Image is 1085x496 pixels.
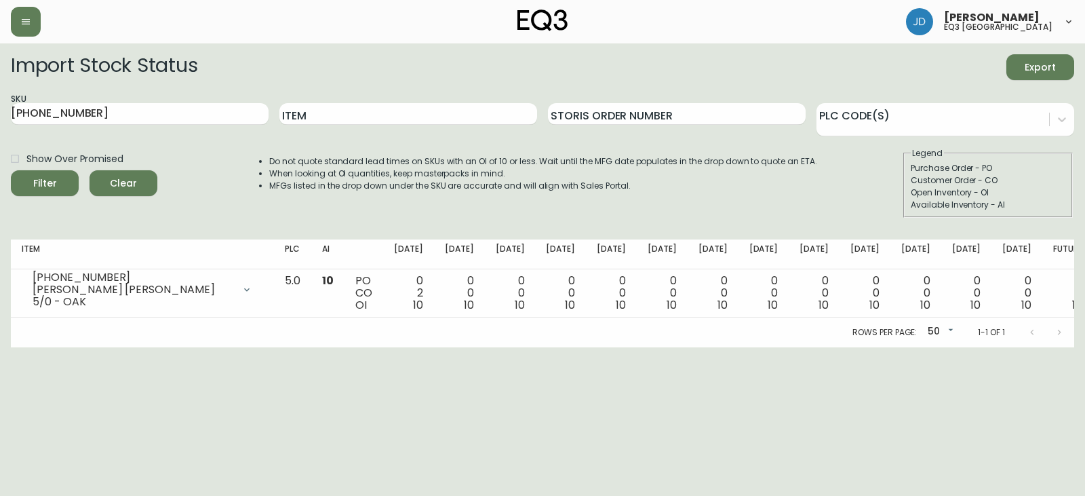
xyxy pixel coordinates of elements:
[1053,275,1082,311] div: 0 0
[1002,275,1031,311] div: 0 0
[698,275,728,311] div: 0 0
[535,240,586,269] th: [DATE]
[22,275,263,305] div: [PHONE_NUMBER][PERSON_NAME] [PERSON_NAME] 5/0 - OAK
[906,8,933,35] img: 7c567ac048721f22e158fd313f7f0981
[33,284,233,308] div: [PERSON_NAME] [PERSON_NAME] 5/0 - OAK
[991,240,1042,269] th: [DATE]
[637,240,688,269] th: [DATE]
[941,240,992,269] th: [DATE]
[33,175,57,192] div: Filter
[445,275,474,311] div: 0 0
[11,240,274,269] th: Item
[586,240,637,269] th: [DATE]
[789,240,840,269] th: [DATE]
[413,297,423,313] span: 10
[911,162,1065,174] div: Purchase Order - PO
[840,240,890,269] th: [DATE]
[383,240,434,269] th: [DATE]
[90,170,157,196] button: Clear
[322,273,334,288] span: 10
[970,297,981,313] span: 10
[26,152,123,166] span: Show Over Promised
[33,271,233,284] div: [PHONE_NUMBER]
[717,297,728,313] span: 10
[818,297,829,313] span: 10
[911,187,1065,199] div: Open Inventory - OI
[852,326,917,339] p: Rows per page:
[565,297,575,313] span: 10
[616,297,626,313] span: 10
[749,275,778,311] div: 0 0
[11,54,197,80] h2: Import Stock Status
[496,275,525,311] div: 0 0
[911,199,1065,211] div: Available Inventory - AI
[922,321,956,343] div: 50
[269,168,817,180] li: When looking at OI quantities, keep masterpacks in mind.
[901,275,930,311] div: 0 0
[1072,297,1082,313] span: 10
[869,297,880,313] span: 10
[274,269,311,318] td: 5.0
[485,240,536,269] th: [DATE]
[911,147,944,159] legend: Legend
[394,275,423,311] div: 0 2
[952,275,981,311] div: 0 0
[546,275,575,311] div: 0 0
[850,275,880,311] div: 0 0
[100,175,146,192] span: Clear
[667,297,677,313] span: 10
[355,297,367,313] span: OI
[944,23,1052,31] h5: eq3 [GEOGRAPHIC_DATA]
[311,240,344,269] th: AI
[1021,297,1031,313] span: 10
[768,297,778,313] span: 10
[434,240,485,269] th: [DATE]
[911,174,1065,187] div: Customer Order - CO
[269,180,817,192] li: MFGs listed in the drop down under the SKU are accurate and will align with Sales Portal.
[515,297,525,313] span: 10
[978,326,1005,339] p: 1-1 of 1
[11,170,79,196] button: Filter
[890,240,941,269] th: [DATE]
[597,275,626,311] div: 0 0
[269,155,817,168] li: Do not quote standard lead times on SKUs with an OI of 10 or less. Wait until the MFG date popula...
[738,240,789,269] th: [DATE]
[920,297,930,313] span: 10
[648,275,677,311] div: 0 0
[1006,54,1074,80] button: Export
[464,297,474,313] span: 10
[517,9,568,31] img: logo
[1017,59,1063,76] span: Export
[688,240,738,269] th: [DATE]
[944,12,1040,23] span: [PERSON_NAME]
[274,240,311,269] th: PLC
[355,275,372,311] div: PO CO
[800,275,829,311] div: 0 0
